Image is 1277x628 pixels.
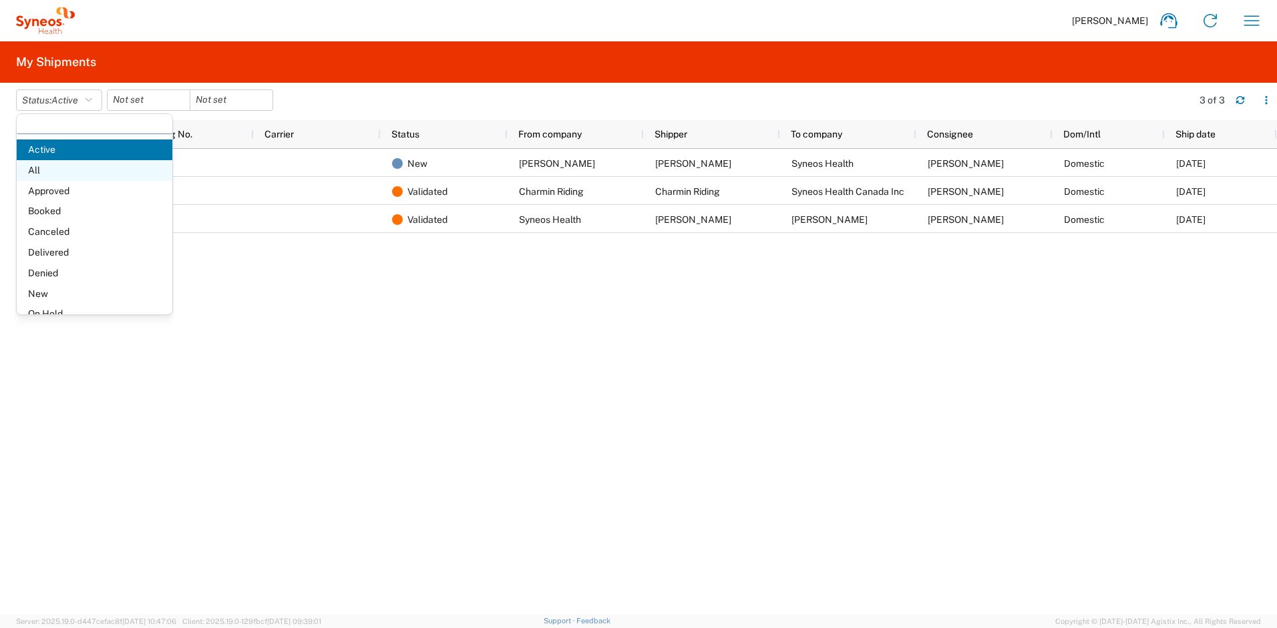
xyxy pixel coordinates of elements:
[17,222,172,242] span: Canceled
[17,284,172,304] span: New
[1176,186,1206,197] span: 08/26/2025
[190,90,272,110] input: Not set
[791,129,842,139] span: To company
[267,617,321,625] span: [DATE] 09:39:01
[928,186,1004,197] span: Shaun Villafana
[928,158,1004,169] span: Juan Gonzalez
[519,186,584,197] span: Charmin Riding
[1072,15,1148,27] span: [PERSON_NAME]
[16,617,176,625] span: Server: 2025.19.0-d447cefac8f
[1176,158,1206,169] span: 08/26/2025
[655,129,687,139] span: Shipper
[1063,129,1101,139] span: Dom/Intl
[655,186,720,197] span: Charmin Riding
[1064,158,1105,169] span: Domestic
[182,617,321,625] span: Client: 2025.19.0-129fbcf
[655,158,731,169] span: Lauri Filar
[407,178,447,206] span: Validated
[16,89,102,111] button: Status:Active
[1064,186,1105,197] span: Domestic
[17,242,172,263] span: Delivered
[17,304,172,324] span: On Hold
[17,160,172,181] span: All
[1064,214,1105,225] span: Domestic
[16,54,96,70] h2: My Shipments
[264,129,294,139] span: Carrier
[17,139,172,160] span: Active
[1175,129,1216,139] span: Ship date
[17,181,172,202] span: Approved
[519,158,595,169] span: Lauri Filar
[122,617,176,625] span: [DATE] 10:47:06
[791,186,904,197] span: Syneos Health Canada Inc
[407,206,447,234] span: Validated
[108,90,190,110] input: Not set
[928,214,1004,225] span: Allen DeSena
[544,617,577,625] a: Support
[51,95,78,105] span: Active
[1200,94,1225,106] div: 3 of 3
[391,129,419,139] span: Status
[927,129,973,139] span: Consignee
[17,263,172,284] span: Denied
[518,129,582,139] span: From company
[519,214,581,225] span: Syneos Health
[407,149,427,178] span: New
[17,201,172,222] span: Booked
[791,214,868,225] span: Allen DeSena
[1176,214,1206,225] span: 08/06/2025
[655,214,731,225] span: Juan Gonzalez
[791,158,854,169] span: Syneos Health
[576,617,610,625] a: Feedback
[1055,615,1261,627] span: Copyright © [DATE]-[DATE] Agistix Inc., All Rights Reserved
